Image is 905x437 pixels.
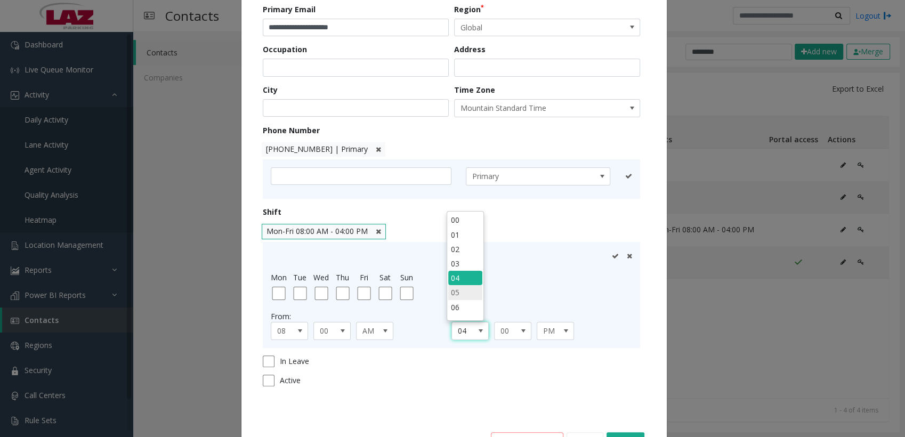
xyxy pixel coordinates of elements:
[280,355,309,367] span: In Leave
[360,272,368,283] label: Fri
[263,44,307,55] label: Occupation
[448,285,482,300] li: 05
[537,322,566,339] span: PM
[271,322,300,339] span: 08
[454,44,486,55] label: Address
[293,272,306,283] label: Tue
[448,213,482,227] li: 00
[313,272,329,283] label: Wed
[452,322,481,339] span: 04
[448,271,482,285] li: 04
[466,168,581,185] span: Primary
[455,19,603,36] span: Global
[263,125,320,136] label: Phone Number
[336,272,349,283] label: Thu
[451,311,632,322] div: To:
[263,206,281,217] label: Shift
[448,228,482,242] li: 01
[454,84,495,95] label: Time Zone
[448,314,482,329] li: 07
[266,144,368,154] span: [PHONE_NUMBER] | Primary
[448,242,482,256] li: 02
[379,272,391,283] label: Sat
[266,226,368,236] span: Mon-Fri 08:00 AM - 04:00 PM
[448,300,482,314] li: 06
[448,256,482,271] li: 03
[400,272,413,283] label: Sun
[495,322,523,339] span: 00
[455,100,603,117] span: Mountain Standard Time
[271,311,451,322] div: From:
[271,272,287,283] label: Mon
[263,84,278,95] label: City
[357,322,385,339] span: AM
[314,322,343,339] span: 00
[280,375,301,386] span: Active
